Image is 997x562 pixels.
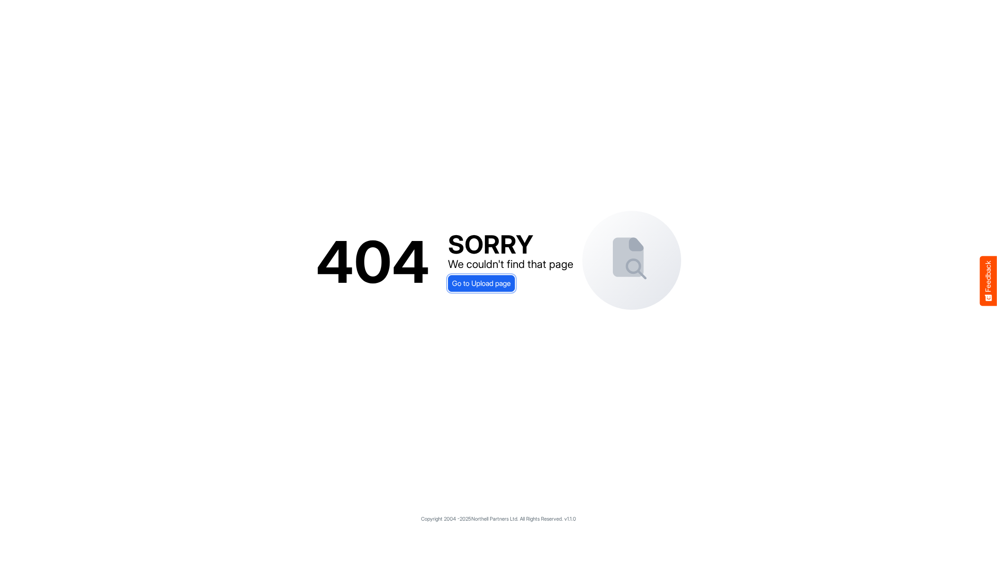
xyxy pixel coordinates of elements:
button: Feedback [980,256,997,306]
div: SORRY [448,232,573,257]
div: We couldn't find that page [448,257,573,272]
p: Copyright 2004 - 2025 Northell Partners Ltd. All Rights Reserved. v 1.1.0 [9,515,988,523]
a: Go to Upload page [448,275,515,291]
span: Go to Upload page [452,277,511,289]
div: 404 [316,236,430,288]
